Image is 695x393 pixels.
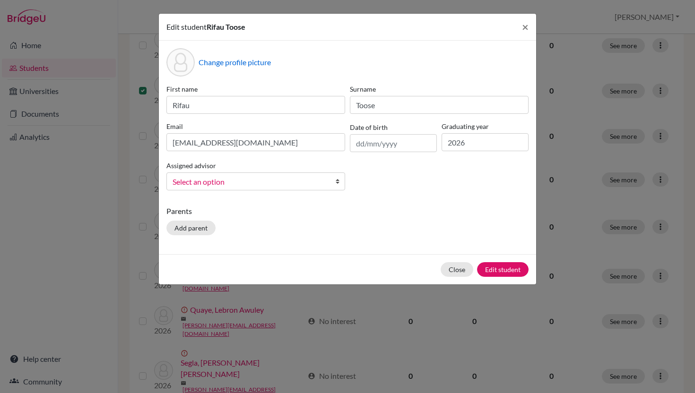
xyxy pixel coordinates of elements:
[350,134,437,152] input: dd/mm/yyyy
[166,121,345,131] label: Email
[207,22,245,31] span: Rifau Toose
[166,161,216,171] label: Assigned advisor
[166,205,529,217] p: Parents
[522,20,529,34] span: ×
[173,176,327,188] span: Select an option
[477,262,529,277] button: Edit student
[514,14,536,40] button: Close
[166,48,195,77] div: Profile picture
[350,122,388,132] label: Date of birth
[441,262,473,277] button: Close
[166,221,216,235] button: Add parent
[166,84,345,94] label: First name
[350,84,529,94] label: Surname
[166,22,207,31] span: Edit student
[442,121,529,131] label: Graduating year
